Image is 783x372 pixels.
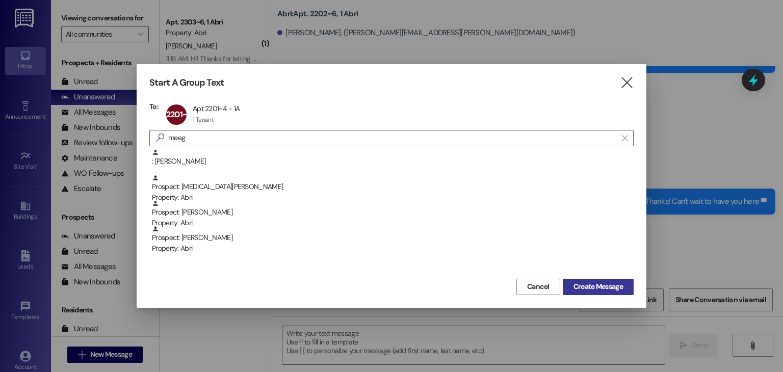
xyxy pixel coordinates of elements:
div: Property: Abri [152,192,634,203]
button: Clear text [617,130,633,146]
div: Prospect: [PERSON_NAME] [152,225,634,254]
div: Property: Abri [152,243,634,254]
span: 2201~4 [166,109,191,120]
div: Prospect: [PERSON_NAME] [152,200,634,229]
div: Prospect: [MEDICAL_DATA][PERSON_NAME]Property: Abri [149,174,634,200]
div: Prospect: [PERSON_NAME]Property: Abri [149,200,634,225]
span: Create Message [573,281,623,292]
i:  [622,134,628,142]
button: Create Message [563,279,634,295]
div: Apt 2201~4 - 1A [193,104,240,113]
button: Cancel [516,279,560,295]
div: Prospect: [PERSON_NAME]Property: Abri [149,225,634,251]
span: Cancel [527,281,550,292]
div: Prospect: [MEDICAL_DATA][PERSON_NAME] [152,174,634,203]
div: 1 Tenant [193,116,214,124]
div: : [PERSON_NAME] [149,149,634,174]
i:  [152,132,168,143]
div: Property: Abri [152,218,634,228]
h3: To: [149,102,159,111]
input: Search for any contact or apartment [168,131,617,145]
div: : [PERSON_NAME] [152,149,634,167]
h3: Start A Group Text [149,77,224,89]
i:  [620,77,634,88]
